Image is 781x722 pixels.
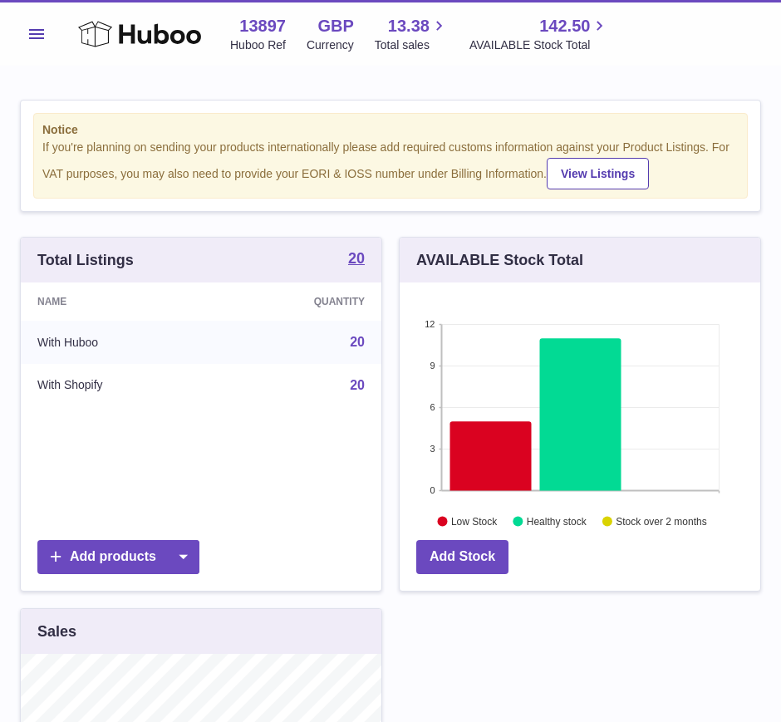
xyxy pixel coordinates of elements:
[375,37,449,53] span: Total sales
[547,158,649,189] a: View Listings
[42,140,739,189] div: If you're planning on sending your products internationally please add required customs informati...
[430,485,435,495] text: 0
[348,251,365,269] a: 20
[21,364,215,407] td: With Shopify
[416,250,583,270] h3: AVAILABLE Stock Total
[21,321,215,364] td: With Huboo
[425,319,435,329] text: 12
[348,251,365,266] strong: 20
[539,15,590,37] span: 142.50
[37,621,76,641] h3: Sales
[350,378,365,392] a: 20
[451,516,498,528] text: Low Stock
[527,516,587,528] text: Healthy stock
[616,516,706,528] text: Stock over 2 months
[215,282,381,321] th: Quantity
[375,15,449,53] a: 13.38 Total sales
[317,15,353,37] strong: GBP
[430,361,435,371] text: 9
[416,540,508,574] a: Add Stock
[430,444,435,454] text: 3
[469,37,610,53] span: AVAILABLE Stock Total
[37,250,134,270] h3: Total Listings
[350,335,365,349] a: 20
[430,402,435,412] text: 6
[21,282,215,321] th: Name
[37,540,199,574] a: Add products
[239,15,286,37] strong: 13897
[230,37,286,53] div: Huboo Ref
[469,15,610,53] a: 142.50 AVAILABLE Stock Total
[42,122,739,138] strong: Notice
[307,37,354,53] div: Currency
[388,15,430,37] span: 13.38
